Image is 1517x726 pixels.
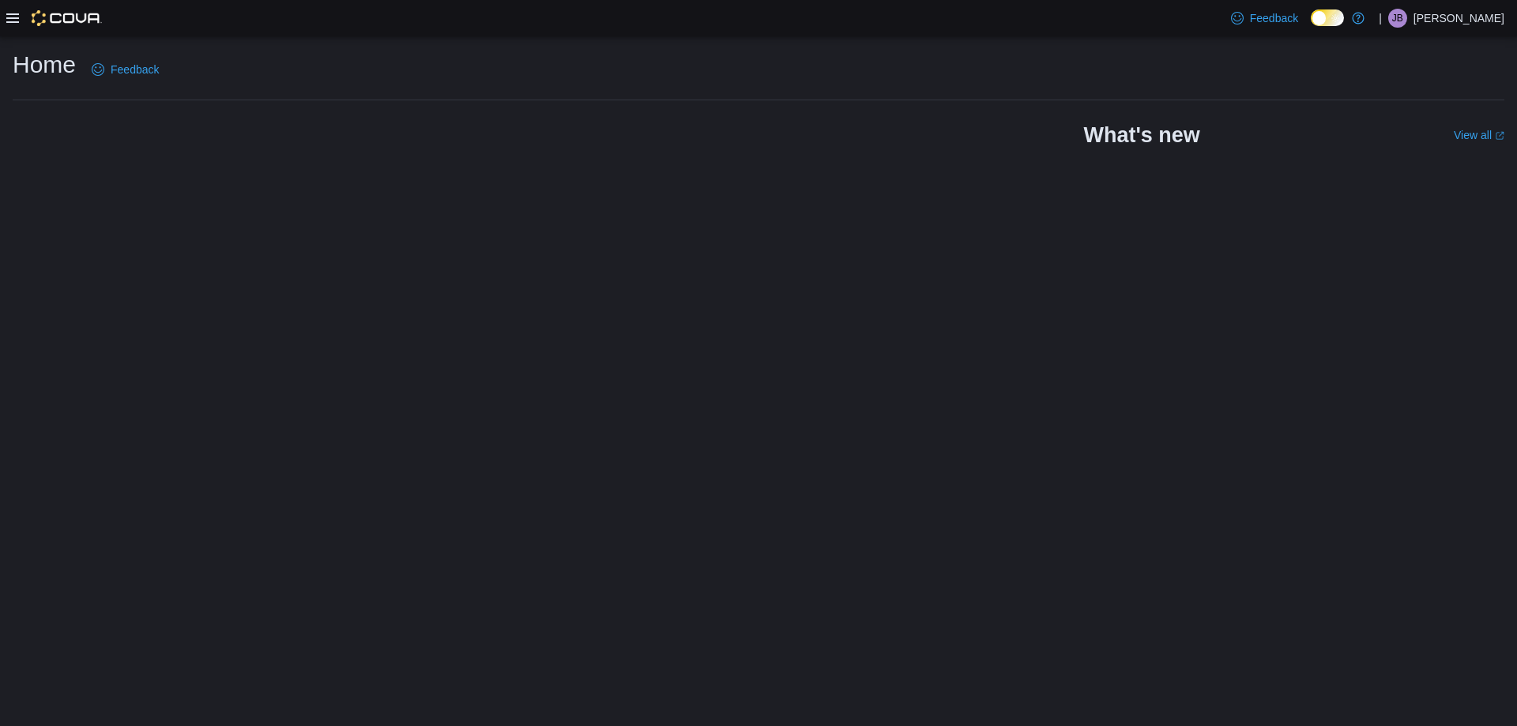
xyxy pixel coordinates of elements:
[1413,9,1504,28] p: [PERSON_NAME]
[1392,9,1403,28] span: JB
[1454,129,1504,141] a: View allExternal link
[32,10,102,26] img: Cova
[1495,131,1504,141] svg: External link
[1388,9,1407,28] div: Jasmine Blank
[1311,26,1312,27] span: Dark Mode
[1379,9,1382,28] p: |
[1250,10,1298,26] span: Feedback
[1225,2,1304,34] a: Feedback
[1083,122,1199,148] h2: What's new
[111,62,159,77] span: Feedback
[13,49,76,81] h1: Home
[1311,9,1344,26] input: Dark Mode
[85,54,165,85] a: Feedback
